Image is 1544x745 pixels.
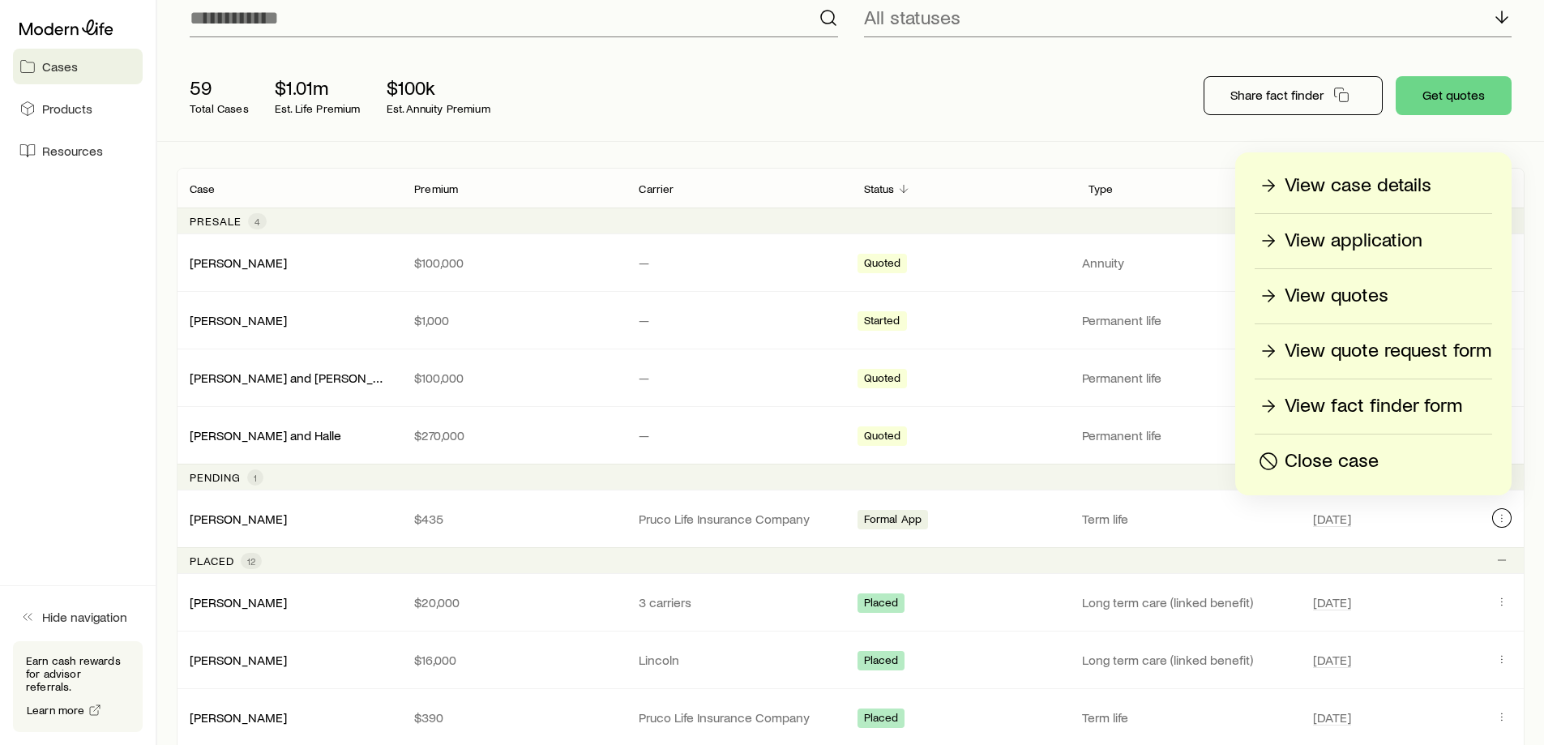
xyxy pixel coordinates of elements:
[190,554,234,567] p: Placed
[414,511,613,527] p: $435
[42,58,78,75] span: Cases
[190,594,287,611] div: [PERSON_NAME]
[190,312,287,328] a: [PERSON_NAME]
[42,143,103,159] span: Resources
[190,255,287,270] a: [PERSON_NAME]
[190,652,287,669] div: [PERSON_NAME]
[1082,594,1294,610] p: Long term care (linked benefit)
[1313,709,1351,726] span: [DATE]
[1285,173,1431,199] p: View case details
[275,76,361,99] p: $1.01m
[1255,337,1492,366] a: View quote request form
[414,652,613,668] p: $16,000
[190,427,341,444] div: [PERSON_NAME] and Halle
[1255,282,1492,310] a: View quotes
[639,594,837,610] p: 3 carriers
[1230,87,1324,103] p: Share fact finder
[190,709,287,726] div: [PERSON_NAME]
[1082,255,1294,271] p: Annuity
[190,76,249,99] p: 59
[13,133,143,169] a: Resources
[639,370,837,386] p: —
[1255,172,1492,200] a: View case details
[13,49,143,84] a: Cases
[414,594,613,610] p: $20,000
[864,429,901,446] span: Quoted
[27,704,85,716] span: Learn more
[190,182,216,195] p: Case
[190,652,287,667] a: [PERSON_NAME]
[864,6,960,28] p: All statuses
[1082,312,1294,328] p: Permanent life
[190,370,388,387] div: [PERSON_NAME] and [PERSON_NAME]
[275,102,361,115] p: Est. Life Premium
[414,312,613,328] p: $1,000
[387,102,490,115] p: Est. Annuity Premium
[190,215,242,228] p: Presale
[1204,76,1383,115] button: Share fact finder
[1396,76,1512,115] button: Get quotes
[42,609,127,625] span: Hide navigation
[1313,652,1351,668] span: [DATE]
[1082,370,1294,386] p: Permanent life
[639,652,837,668] p: Lincoln
[190,312,287,329] div: [PERSON_NAME]
[1285,448,1379,474] p: Close case
[387,76,490,99] p: $100k
[414,182,458,195] p: Premium
[190,102,249,115] p: Total Cases
[864,653,899,670] span: Placed
[1082,709,1294,726] p: Term life
[1082,427,1294,443] p: Permanent life
[190,594,287,610] a: [PERSON_NAME]
[1088,182,1114,195] p: Type
[639,255,837,271] p: —
[1285,393,1462,419] p: View fact finder form
[1285,228,1422,254] p: View application
[42,101,92,117] span: Products
[864,256,901,273] span: Quoted
[1082,652,1294,668] p: Long term care (linked benefit)
[190,427,341,443] a: [PERSON_NAME] and Halle
[1313,511,1351,527] span: [DATE]
[864,182,895,195] p: Status
[247,554,255,567] span: 12
[190,709,287,725] a: [PERSON_NAME]
[190,511,287,528] div: [PERSON_NAME]
[13,641,143,732] div: Earn cash rewards for advisor referrals.Learn more
[864,711,899,728] span: Placed
[190,370,412,385] a: [PERSON_NAME] and [PERSON_NAME]
[190,255,287,272] div: [PERSON_NAME]
[414,709,613,726] p: $390
[13,91,143,126] a: Products
[864,371,901,388] span: Quoted
[26,654,130,693] p: Earn cash rewards for advisor referrals.
[254,471,257,484] span: 1
[639,312,837,328] p: —
[1255,447,1492,476] button: Close case
[639,511,837,527] p: Pruco Life Insurance Company
[190,471,241,484] p: Pending
[864,512,922,529] span: Formal App
[639,709,837,726] p: Pruco Life Insurance Company
[414,427,613,443] p: $270,000
[864,596,899,613] span: Placed
[1255,227,1492,255] a: View application
[1082,511,1294,527] p: Term life
[254,215,260,228] span: 4
[639,182,674,195] p: Carrier
[1285,338,1491,364] p: View quote request form
[414,255,613,271] p: $100,000
[1255,392,1492,421] a: View fact finder form
[414,370,613,386] p: $100,000
[864,314,900,331] span: Started
[1285,283,1388,309] p: View quotes
[13,599,143,635] button: Hide navigation
[190,511,287,526] a: [PERSON_NAME]
[1313,594,1351,610] span: [DATE]
[639,427,837,443] p: —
